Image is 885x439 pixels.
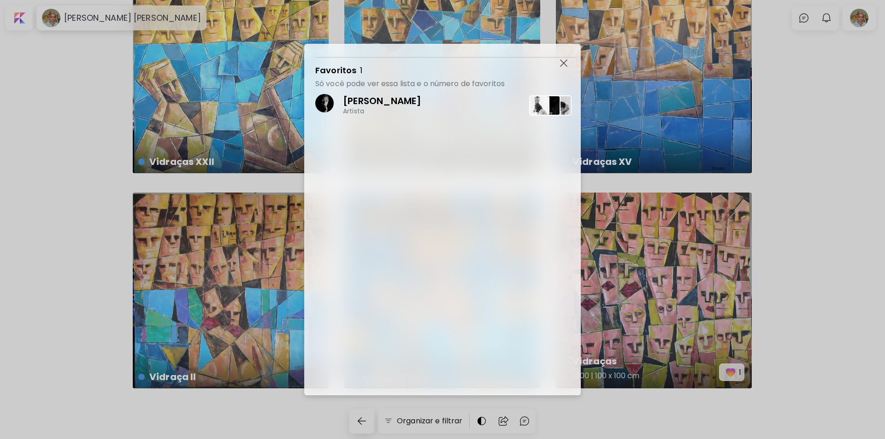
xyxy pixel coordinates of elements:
button: Close [558,57,570,69]
img: 128544 [551,95,572,116]
img: 128542 [540,95,560,116]
h4: Favoritos [315,65,356,76]
img: Close [560,59,567,67]
p: Artista [343,107,364,115]
p: [PERSON_NAME] [343,95,421,107]
h4: 1 [360,65,362,79]
h4: Só você pode ver essa lista e o número de favoritos [315,79,565,89]
a: [PERSON_NAME]Artista128543128542128544 [315,89,581,121]
img: 128543 [529,95,549,116]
